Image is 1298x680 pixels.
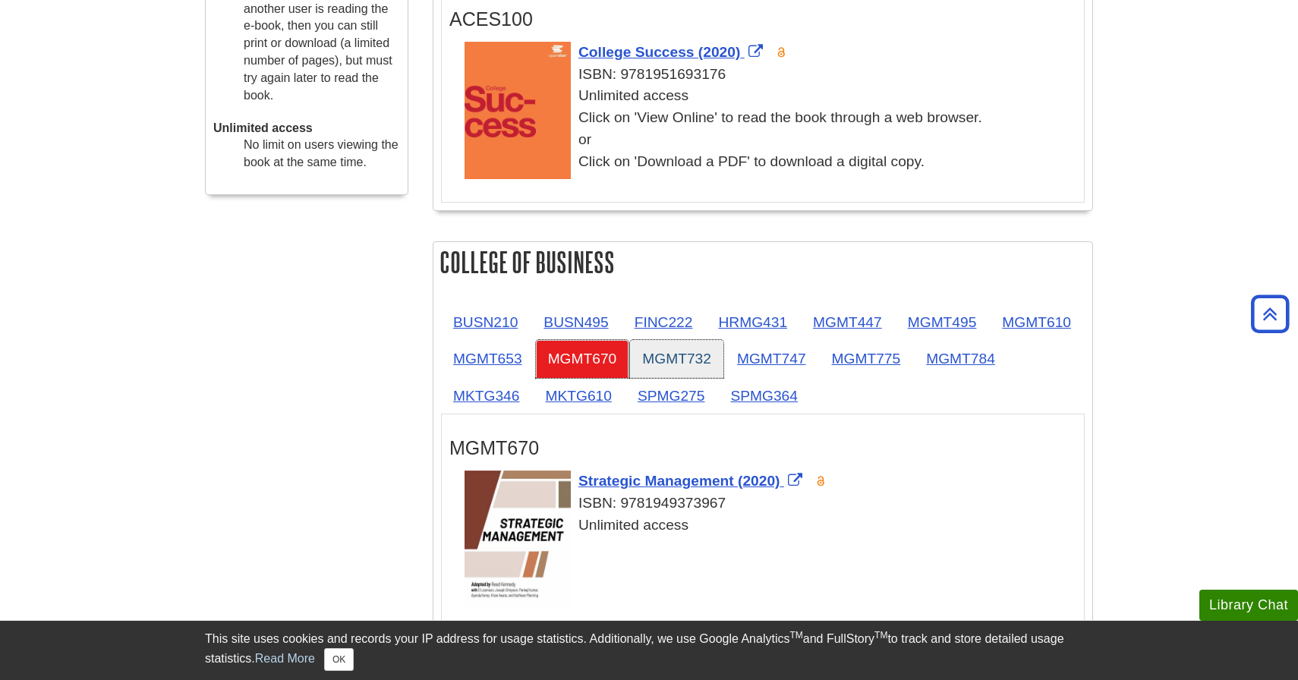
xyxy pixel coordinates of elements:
[531,304,620,341] a: BUSN495
[1246,304,1294,324] a: Back to Top
[465,471,571,606] img: Cover Art
[789,630,802,641] sup: TM
[533,377,623,414] a: MKTG610
[578,44,767,60] a: Link opens in new window
[578,473,780,489] span: Strategic Management (2020)
[244,137,400,172] dd: No limit on users viewing the book at the same time.
[718,377,810,414] a: SPMG364
[1199,590,1298,621] button: Library Chat
[578,473,806,489] a: Link opens in new window
[776,46,787,58] img: Open Access
[815,475,827,487] img: Open Access
[801,304,894,341] a: MGMT447
[213,120,400,137] dt: Unlimited access
[441,340,534,377] a: MGMT653
[874,630,887,641] sup: TM
[820,340,913,377] a: MGMT775
[441,377,531,414] a: MKTG346
[706,304,799,341] a: HRMG431
[914,340,1007,377] a: MGMT784
[449,8,1076,30] h3: ACES100
[441,304,530,341] a: BUSN210
[205,630,1093,671] div: This site uses cookies and records your IP address for usage statistics. Additionally, we use Goo...
[255,652,315,665] a: Read More
[896,304,989,341] a: MGMT495
[324,648,354,671] button: Close
[465,85,1076,172] div: Unlimited access Click on 'View Online' to read the book through a web browser. or Click on 'Down...
[465,493,1076,515] div: ISBN: 9781949373967
[536,340,629,377] a: MGMT670
[449,437,1076,459] h3: MGMT670
[465,42,571,179] img: Cover Art
[433,242,1092,282] h2: College of Business
[622,304,705,341] a: FINC222
[625,377,717,414] a: SPMG275
[578,44,740,60] span: College Success (2020)
[465,64,1076,86] div: ISBN: 9781951693176
[465,515,1076,537] div: Unlimited access
[725,340,818,377] a: MGMT747
[990,304,1083,341] a: MGMT610
[630,340,723,377] a: MGMT732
